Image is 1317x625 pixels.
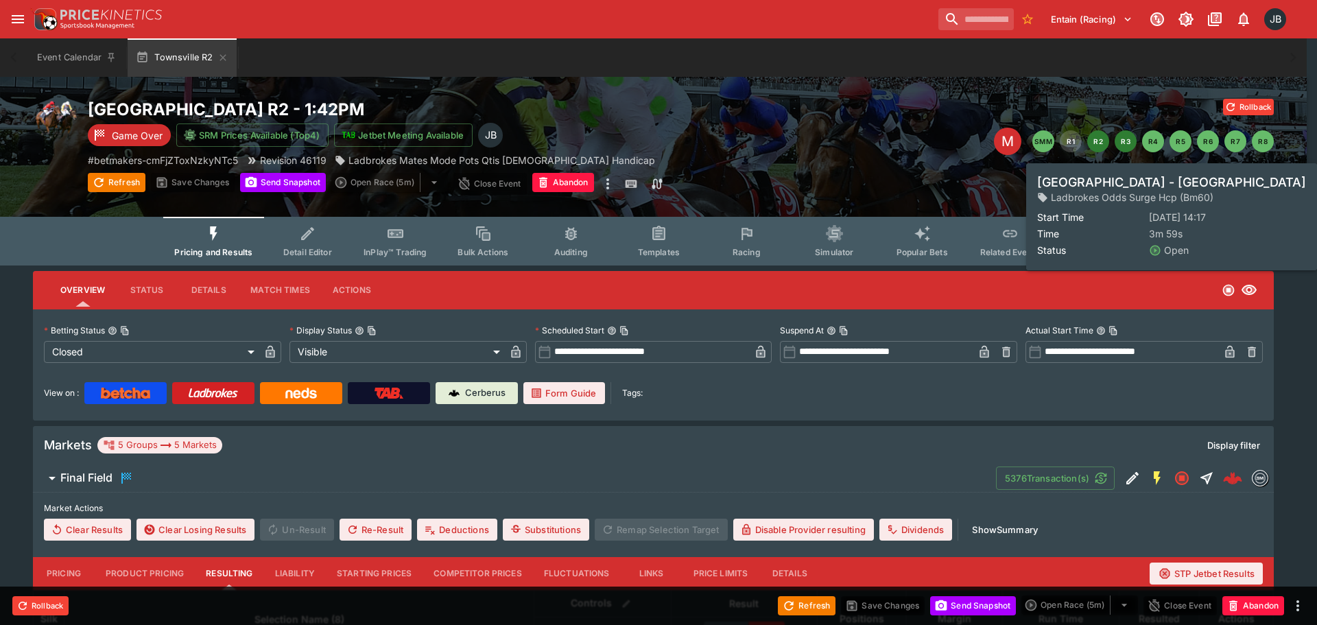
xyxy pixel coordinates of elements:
p: Actual Start Time [1025,325,1093,336]
img: Betcha [101,388,150,399]
button: R6 [1197,130,1219,152]
button: SMM [1032,130,1054,152]
svg: Closed [1222,283,1235,297]
div: Josh Brown [1264,8,1286,30]
img: Neds [285,388,316,399]
img: Sportsbook Management [60,23,134,29]
button: Dividends [879,519,952,541]
button: open drawer [5,7,30,32]
button: Starting Prices [326,557,423,590]
img: PriceKinetics [60,10,162,20]
button: R8 [1252,130,1274,152]
p: Revision 46119 [260,153,327,167]
label: View on : [44,382,79,404]
button: 5376Transaction(s) [996,467,1115,490]
svg: Closed [1174,470,1190,486]
p: Game Over [112,128,163,143]
button: more [1290,598,1306,614]
svg: Visible [1241,282,1257,298]
p: Scheduled Start [535,325,604,336]
button: Pricing [33,557,95,590]
h6: Final Field [60,471,112,485]
button: Send Snapshot [930,596,1016,615]
span: Re-Result [340,519,412,541]
button: Actions [321,274,383,307]
p: Ladbrokes Mates Mode Pots Qtis [DEMOGRAPHIC_DATA] Handicap [348,153,655,167]
button: Product Pricing [95,557,195,590]
button: Edit Detail [1120,466,1145,491]
span: Racing [733,247,761,257]
p: Override [1161,177,1196,191]
img: TabNZ [375,388,403,399]
div: 5 Groups 5 Markets [103,437,217,453]
button: No Bookmarks [1017,8,1039,30]
button: Price Limits [683,557,759,590]
h5: Markets [44,437,92,453]
img: logo-cerberus--red.svg [1223,469,1242,488]
button: Event Calendar [29,38,125,77]
button: Refresh [88,173,145,192]
button: Disable Provider resulting [733,519,874,541]
button: Match Times [239,274,321,307]
img: jetbet-logo.svg [342,128,355,142]
div: Start From [1073,174,1274,195]
button: R5 [1170,130,1191,152]
button: Refresh [778,596,835,615]
div: betmakers [1252,470,1268,486]
p: Betting Status [44,325,105,336]
div: Josh Brown [478,123,503,148]
button: Deductions [417,519,497,541]
div: Visible [289,341,505,363]
button: Display filter [1199,434,1268,456]
div: split button [331,173,448,192]
button: SRM Prices Available (Top4) [176,123,329,147]
img: PriceKinetics Logo [30,5,58,33]
div: Ladbrokes Mates Mode Pots Qtis 3YO Handicap [335,153,655,167]
img: Ladbrokes [188,388,238,399]
p: Auto-Save [1224,177,1268,191]
a: Form Guide [523,382,605,404]
button: Copy To Clipboard [839,326,849,335]
button: more [600,173,616,195]
span: Mark an event as closed and abandoned. [1222,598,1284,611]
input: search [938,8,1014,30]
button: Abandon [1222,596,1284,615]
button: Send Snapshot [240,173,326,192]
button: Josh Brown [1260,4,1290,34]
label: Market Actions [44,498,1263,519]
span: Pricing and Results [174,247,252,257]
button: R2 [1087,130,1109,152]
button: Copy To Clipboard [120,326,130,335]
button: Copy To Clipboard [1108,326,1118,335]
button: Resulting [195,557,263,590]
span: Detail Editor [283,247,332,257]
button: Copy To Clipboard [367,326,377,335]
button: Links [621,557,683,590]
button: Abandon [532,173,594,192]
button: R7 [1224,130,1246,152]
label: Tags: [622,382,643,404]
button: Overview [49,274,116,307]
div: Event type filters [163,217,1143,266]
span: Templates [638,247,680,257]
button: Select Tenant [1043,8,1141,30]
p: Display Status [289,325,352,336]
button: SGM Enabled [1145,466,1170,491]
div: split button [1021,595,1138,615]
button: Straight [1194,466,1219,491]
button: Townsville R2 [128,38,236,77]
span: InPlay™ Trading [364,247,427,257]
button: R4 [1142,130,1164,152]
span: Related Events [980,247,1040,257]
button: Connected to PK [1145,7,1170,32]
p: Overtype [1095,177,1132,191]
button: Liability [264,557,326,590]
p: Copy To Clipboard [88,153,238,167]
button: Details [759,557,820,590]
img: Cerberus [449,388,460,399]
button: Closed [1170,466,1194,491]
button: Rollback [1223,99,1274,115]
span: Mark an event as closed and abandoned. [532,175,594,189]
h2: Copy To Clipboard [88,99,681,120]
button: Clear Results [44,519,131,541]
